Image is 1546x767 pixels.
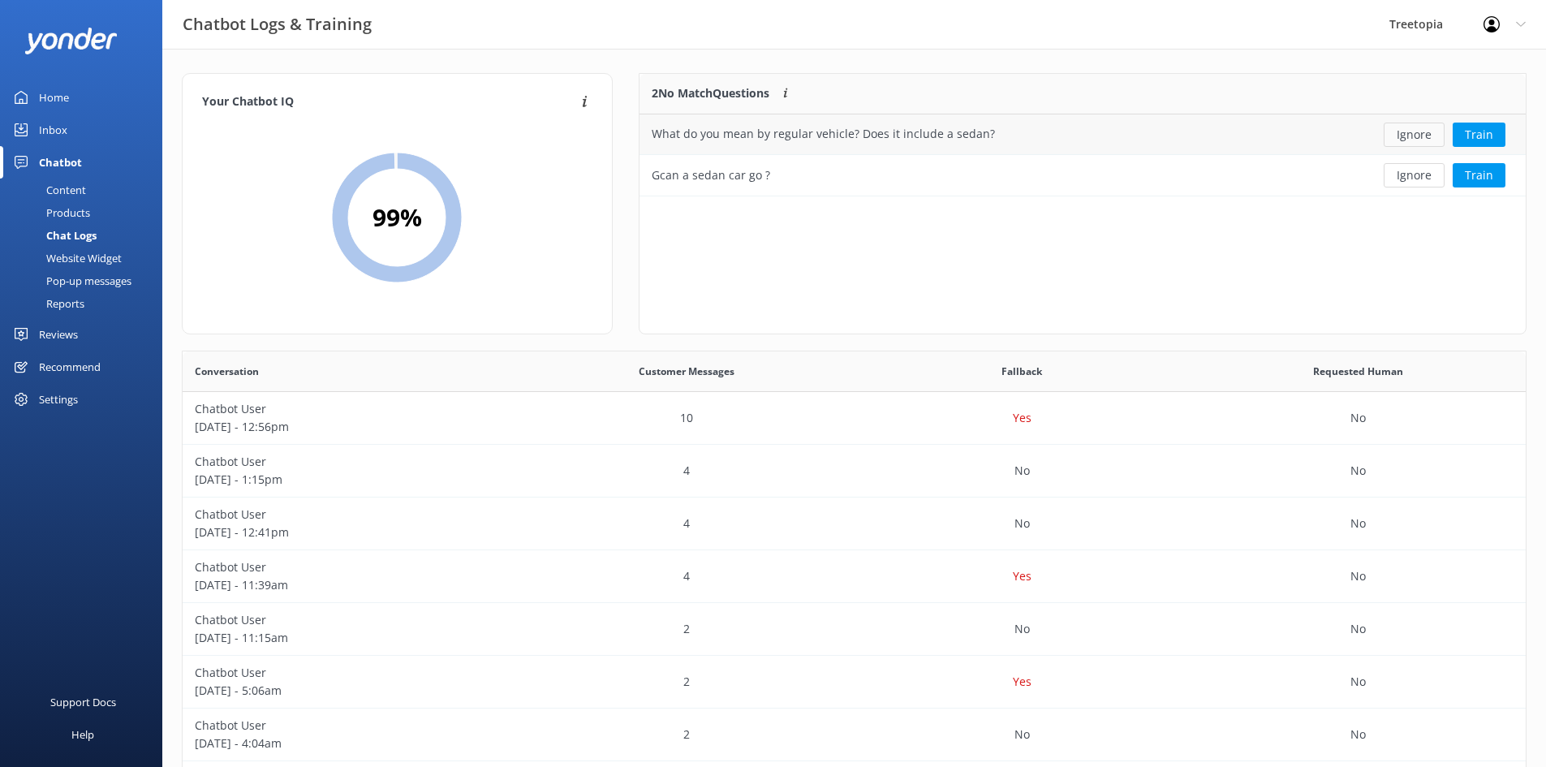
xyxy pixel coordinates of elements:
[1014,462,1030,480] p: No
[71,718,94,751] div: Help
[10,269,162,292] a: Pop-up messages
[183,11,372,37] h3: Chatbot Logs & Training
[39,351,101,383] div: Recommend
[183,445,1526,498] div: row
[1350,462,1366,480] p: No
[183,603,1526,656] div: row
[1014,620,1030,638] p: No
[1350,620,1366,638] p: No
[680,409,693,427] p: 10
[652,125,995,143] div: What do you mean by regular vehicle? Does it include a sedan?
[39,146,82,179] div: Chatbot
[195,418,506,436] p: [DATE] - 12:56pm
[195,717,506,735] p: Chatbot User
[1350,409,1366,427] p: No
[10,224,97,247] div: Chat Logs
[683,673,690,691] p: 2
[1013,673,1031,691] p: Yes
[640,114,1526,155] div: row
[640,114,1526,196] div: grid
[195,611,506,629] p: Chatbot User
[10,179,86,201] div: Content
[683,462,690,480] p: 4
[10,247,122,269] div: Website Widget
[683,726,690,743] p: 2
[24,28,118,54] img: yonder-white-logo.png
[1350,726,1366,743] p: No
[183,656,1526,709] div: row
[1013,409,1031,427] p: Yes
[1350,567,1366,585] p: No
[183,709,1526,761] div: row
[50,686,116,718] div: Support Docs
[195,664,506,682] p: Chatbot User
[1001,364,1042,379] span: Fallback
[652,166,770,184] div: Gcan a sedan car go ?
[39,383,78,416] div: Settings
[1350,673,1366,691] p: No
[39,114,67,146] div: Inbox
[652,84,769,102] p: 2 No Match Questions
[639,364,734,379] span: Customer Messages
[183,550,1526,603] div: row
[1014,515,1030,532] p: No
[10,292,162,315] a: Reports
[10,247,162,269] a: Website Widget
[640,155,1526,196] div: row
[10,201,162,224] a: Products
[683,620,690,638] p: 2
[1453,163,1505,187] button: Train
[683,515,690,532] p: 4
[183,498,1526,550] div: row
[202,93,577,111] h4: Your Chatbot IQ
[195,400,506,418] p: Chatbot User
[195,364,259,379] span: Conversation
[183,392,1526,445] div: row
[1313,364,1403,379] span: Requested Human
[195,629,506,647] p: [DATE] - 11:15am
[10,179,162,201] a: Content
[195,682,506,700] p: [DATE] - 5:06am
[195,453,506,471] p: Chatbot User
[10,224,162,247] a: Chat Logs
[1384,163,1445,187] button: Ignore
[1013,567,1031,585] p: Yes
[1453,123,1505,147] button: Train
[10,201,90,224] div: Products
[195,558,506,576] p: Chatbot User
[1350,515,1366,532] p: No
[195,506,506,524] p: Chatbot User
[1384,123,1445,147] button: Ignore
[195,471,506,489] p: [DATE] - 1:15pm
[39,81,69,114] div: Home
[10,269,131,292] div: Pop-up messages
[1014,726,1030,743] p: No
[39,318,78,351] div: Reviews
[195,576,506,594] p: [DATE] - 11:39am
[10,292,84,315] div: Reports
[373,198,422,237] h2: 99 %
[195,735,506,752] p: [DATE] - 4:04am
[195,524,506,541] p: [DATE] - 12:41pm
[683,567,690,585] p: 4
